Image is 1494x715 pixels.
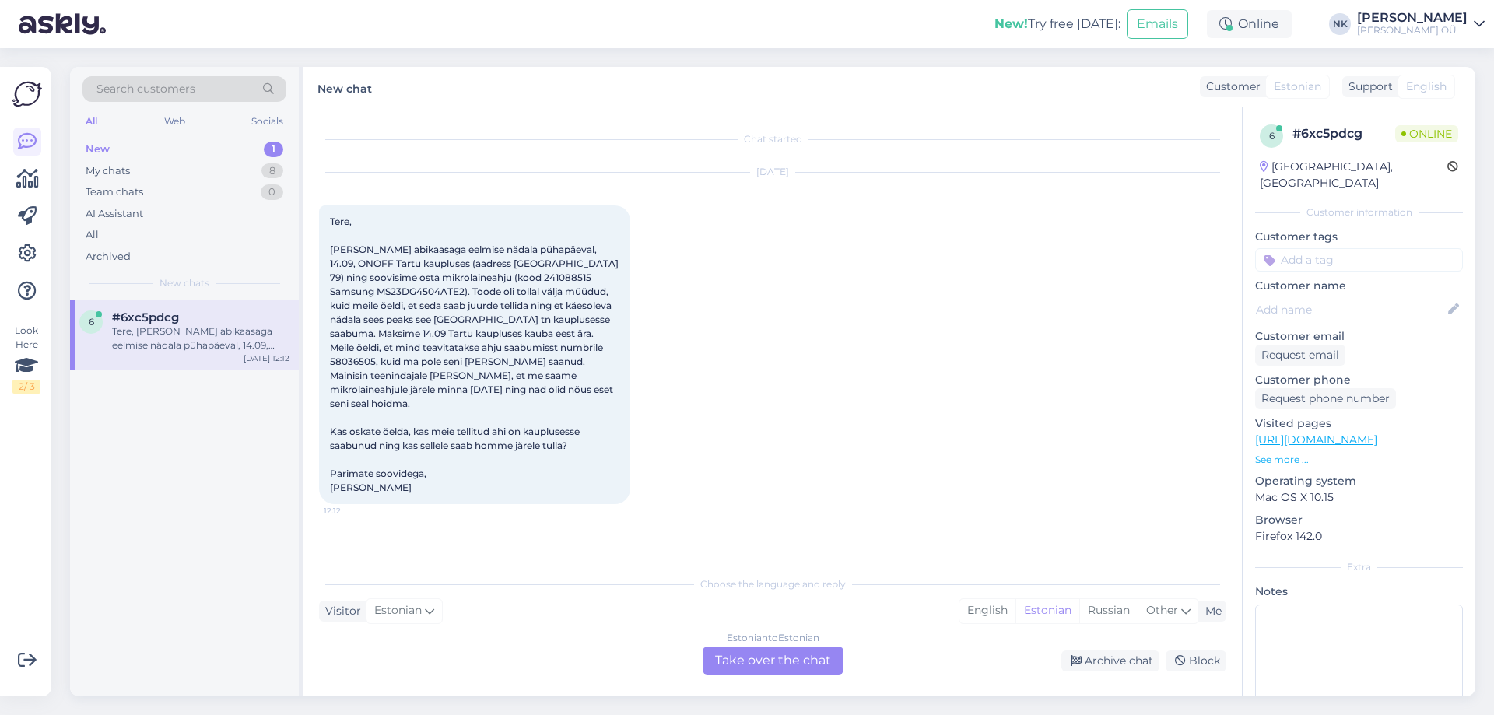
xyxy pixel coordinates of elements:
div: Request phone number [1255,388,1396,409]
div: Block [1166,650,1226,671]
div: [DATE] [319,165,1226,179]
div: All [86,227,99,243]
label: New chat [317,76,372,97]
div: Archive chat [1061,650,1159,671]
span: Tere, [PERSON_NAME] abikaasaga eelmise nädala pühapäeval, 14.09, ONOFF Tartu kaupluses (aadress [... [330,216,621,493]
p: Customer phone [1255,372,1463,388]
div: Choose the language and reply [319,577,1226,591]
input: Add a tag [1255,248,1463,272]
div: Tere, [PERSON_NAME] abikaasaga eelmise nädala pühapäeval, 14.09, ONOFF Tartu kaupluses (aadress [... [112,324,289,352]
div: English [959,599,1015,622]
div: All [82,111,100,131]
div: Take over the chat [703,647,843,675]
div: Customer [1200,79,1261,95]
div: Estonian to Estonian [727,631,819,645]
p: Browser [1255,512,1463,528]
a: [URL][DOMAIN_NAME] [1255,433,1377,447]
div: Estonian [1015,599,1079,622]
b: New! [994,16,1028,31]
span: Online [1395,125,1458,142]
span: English [1406,79,1447,95]
div: NK [1329,13,1351,35]
div: New [86,142,110,157]
p: Visited pages [1255,415,1463,432]
div: [DATE] 12:12 [244,352,289,364]
div: 0 [261,184,283,200]
div: Look Here [12,324,40,394]
div: AI Assistant [86,206,143,222]
p: Customer email [1255,328,1463,345]
p: Notes [1255,584,1463,600]
div: Support [1342,79,1393,95]
div: 8 [261,163,283,179]
div: Team chats [86,184,143,200]
div: Archived [86,249,131,265]
div: Request email [1255,345,1345,366]
div: Visitor [319,603,361,619]
span: 6 [89,316,94,328]
div: 1 [264,142,283,157]
p: See more ... [1255,453,1463,467]
span: 12:12 [324,505,382,517]
span: Other [1146,603,1178,617]
p: Firefox 142.0 [1255,528,1463,545]
div: Try free [DATE]: [994,15,1120,33]
button: Emails [1127,9,1188,39]
div: My chats [86,163,130,179]
div: Chat started [319,132,1226,146]
div: Online [1207,10,1292,38]
p: Operating system [1255,473,1463,489]
div: 2 / 3 [12,380,40,394]
span: New chats [160,276,209,290]
span: Estonian [1274,79,1321,95]
div: Web [161,111,188,131]
p: Mac OS X 10.15 [1255,489,1463,506]
div: Customer information [1255,205,1463,219]
div: [PERSON_NAME] [1357,12,1468,24]
div: Me [1199,603,1222,619]
span: #6xc5pdcg [112,310,179,324]
span: Search customers [96,81,195,97]
p: Customer name [1255,278,1463,294]
span: 6 [1269,130,1275,142]
span: Estonian [374,602,422,619]
input: Add name [1256,301,1445,318]
img: Askly Logo [12,79,42,109]
div: Russian [1079,599,1138,622]
div: [PERSON_NAME] OÜ [1357,24,1468,37]
div: Extra [1255,560,1463,574]
div: Socials [248,111,286,131]
div: [GEOGRAPHIC_DATA], [GEOGRAPHIC_DATA] [1260,159,1447,191]
a: [PERSON_NAME][PERSON_NAME] OÜ [1357,12,1485,37]
div: # 6xc5pdcg [1292,124,1395,143]
p: Customer tags [1255,229,1463,245]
